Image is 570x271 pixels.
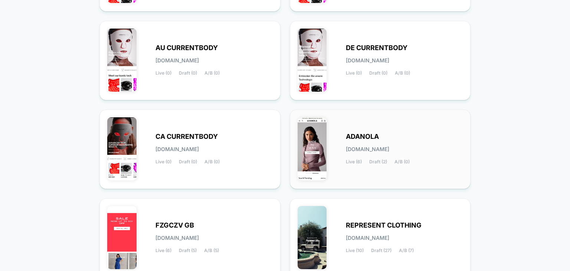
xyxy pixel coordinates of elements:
span: A/B (0) [394,159,410,164]
span: Draft (2) [369,159,387,164]
span: Live (0) [155,159,171,164]
span: A/B (7) [399,248,414,253]
span: A/B (5) [204,248,219,253]
span: [DOMAIN_NAME] [346,58,389,63]
span: A/B (0) [395,71,410,76]
span: Live (10) [346,248,364,253]
span: ADANOLA [346,134,379,139]
span: [DOMAIN_NAME] [155,58,199,63]
span: FZGCZV GB [155,223,194,228]
span: Draft (0) [179,71,197,76]
span: Draft (0) [369,71,387,76]
img: DE_CURRENTBODY [298,29,327,92]
span: [DOMAIN_NAME] [346,235,389,241]
span: REPRESENT CLOTHING [346,223,422,228]
span: Live (0) [346,71,362,76]
span: Draft (27) [371,248,392,253]
span: Draft (5) [179,248,197,253]
span: A/B (0) [204,71,220,76]
img: ADANOLA [298,117,327,180]
span: A/B (0) [204,159,220,164]
span: Live (6) [346,159,362,164]
img: AU_CURRENTBODY [107,29,137,92]
span: DE CURRENTBODY [346,45,407,50]
span: Draft (0) [179,159,197,164]
img: CA_CURRENTBODY [107,117,137,180]
span: Live (6) [155,248,171,253]
img: REPRESENT_CLOTHING [298,206,327,269]
img: FZGCZV_GB [107,206,137,269]
span: Live (0) [155,71,171,76]
span: AU CURRENTBODY [155,45,218,50]
span: [DOMAIN_NAME] [155,147,199,152]
span: [DOMAIN_NAME] [155,235,199,241]
span: CA CURRENTBODY [155,134,218,139]
span: [DOMAIN_NAME] [346,147,389,152]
